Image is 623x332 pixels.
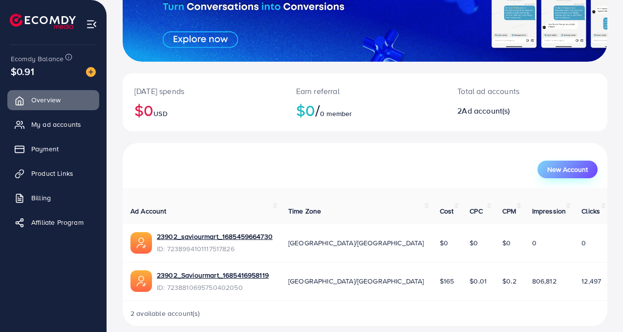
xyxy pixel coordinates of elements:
span: CPC [470,206,482,216]
span: Time Zone [288,206,321,216]
p: Total ad accounts [457,85,555,97]
span: New Account [547,166,588,173]
span: Payment [31,144,59,154]
img: ic-ads-acc.e4c84228.svg [130,270,152,292]
span: $0 [440,238,448,248]
h2: $0 [134,101,273,119]
span: ID: 7238994101117517826 [157,244,273,254]
span: $0.2 [502,276,516,286]
button: New Account [537,161,598,178]
span: / [315,99,320,121]
h2: 2 [457,106,555,116]
iframe: Chat [581,288,616,325]
a: Payment [7,139,99,159]
span: $0.91 [11,64,34,78]
span: CPM [502,206,516,216]
span: Clicks [581,206,600,216]
span: 0 [581,238,586,248]
img: image [86,67,96,77]
span: 2 available account(s) [130,308,200,318]
span: Billing [31,193,51,203]
h2: $0 [296,101,434,119]
img: ic-ads-acc.e4c84228.svg [130,232,152,254]
a: Overview [7,90,99,110]
span: Product Links [31,168,73,178]
span: $0 [470,238,478,248]
span: $0 [502,238,511,248]
span: Cost [440,206,454,216]
a: Affiliate Program [7,213,99,232]
span: $0.01 [470,276,487,286]
span: 806,812 [532,276,557,286]
span: USD [153,109,167,119]
span: Impression [532,206,566,216]
p: Earn referral [296,85,434,97]
span: ID: 7238810695750402050 [157,283,269,292]
a: 23902_Saviourmart_1685416958119 [157,270,269,280]
a: Billing [7,188,99,208]
span: Ad Account [130,206,167,216]
span: Overview [31,95,61,105]
span: Affiliate Program [31,217,84,227]
span: Ad account(s) [462,105,510,116]
a: Product Links [7,164,99,183]
img: menu [86,19,97,30]
span: [GEOGRAPHIC_DATA]/[GEOGRAPHIC_DATA] [288,276,424,286]
span: Ecomdy Balance [11,54,64,64]
span: [GEOGRAPHIC_DATA]/[GEOGRAPHIC_DATA] [288,238,424,248]
span: 12,497 [581,276,601,286]
span: $165 [440,276,454,286]
span: 0 member [320,109,352,119]
img: logo [10,14,76,29]
span: 0 [532,238,537,248]
span: My ad accounts [31,119,81,129]
a: My ad accounts [7,115,99,134]
a: 23902_saviourmart_1685459664730 [157,232,273,241]
p: [DATE] spends [134,85,273,97]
